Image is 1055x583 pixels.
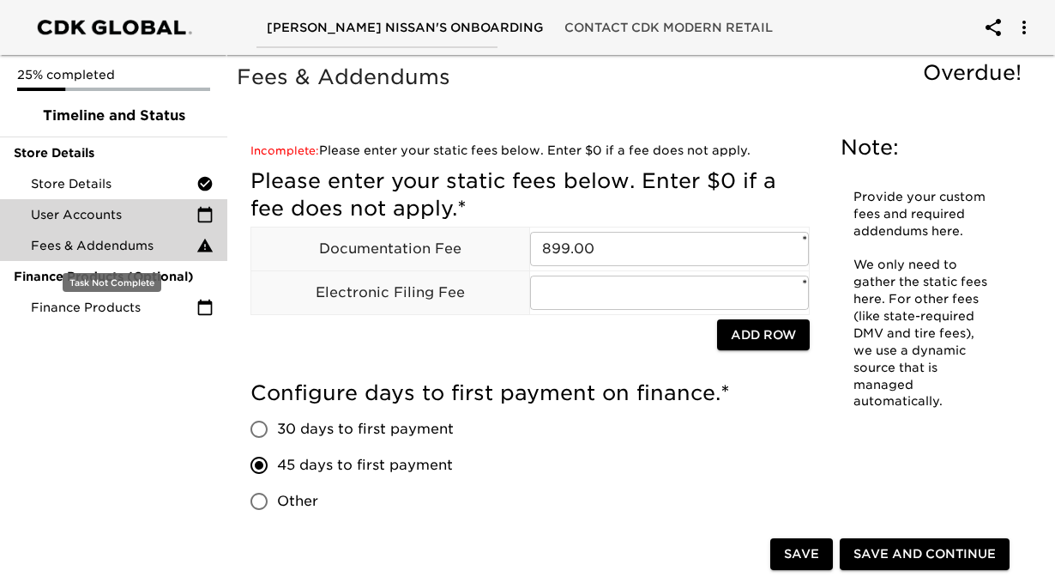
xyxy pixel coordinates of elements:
[14,268,214,285] span: Finance Products (Optional)
[251,282,529,303] p: Electronic Filing Fee
[251,239,529,259] p: Documentation Fee
[277,419,454,440] span: 30 days to first payment
[250,380,810,407] h5: Configure days to first payment on finance.
[250,144,319,157] span: Incomplete:
[250,167,810,222] h5: Please enter your static fees below. Enter $0 if a fee does not apply.
[973,7,1014,48] button: account of current user
[237,64,1030,91] h5: Fees & Addendums
[784,544,819,565] span: Save
[853,544,996,565] span: Save and Continue
[853,257,993,410] p: We only need to gather the static fees here. For other fees (like state-required DMV and tire fee...
[31,206,196,223] span: User Accounts
[277,491,318,512] span: Other
[14,106,214,126] span: Timeline and Status
[31,299,196,316] span: Finance Products
[31,175,196,192] span: Store Details
[840,538,1010,570] button: Save and Continue
[14,144,214,161] span: Store Details
[250,143,751,157] a: Please enter your static fees below. Enter $0 if a fee does not apply.
[923,60,1022,85] span: Overdue!
[1004,7,1045,48] button: account of current user
[31,237,196,254] span: Fees & Addendums
[267,17,544,39] span: [PERSON_NAME] Nissan's Onboarding
[770,538,833,570] button: Save
[731,325,796,346] span: Add Row
[717,319,810,351] button: Add Row
[853,189,993,240] p: Provide your custom fees and required addendums here.
[564,17,773,39] span: Contact CDK Modern Retail
[841,134,1006,161] h5: Note:
[17,66,210,83] p: 25% completed
[277,455,453,476] span: 45 days to first payment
